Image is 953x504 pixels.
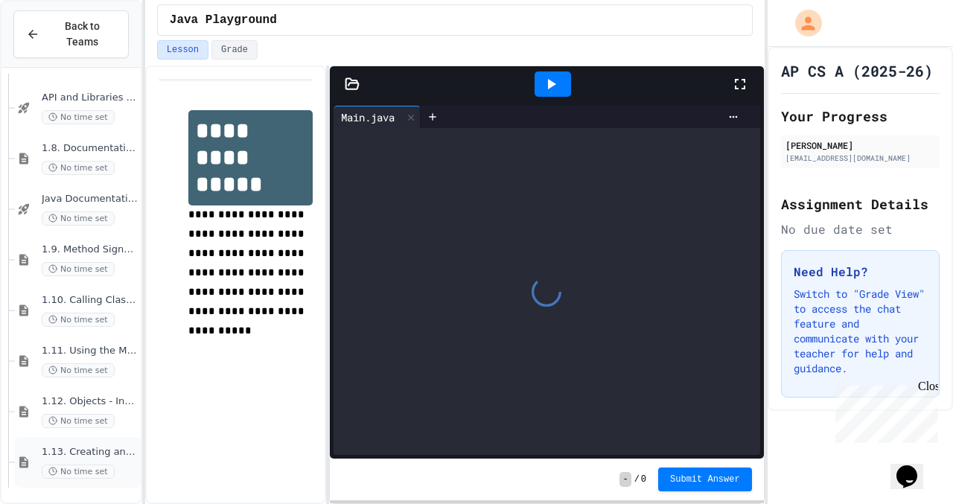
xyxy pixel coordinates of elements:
div: Main.java [334,106,421,128]
div: No due date set [781,220,940,238]
span: No time set [42,363,115,377]
span: 1.9. Method Signatures [42,243,138,256]
span: No time set [42,211,115,226]
h2: Your Progress [781,106,940,127]
h1: AP CS A (2025-26) [781,60,933,81]
div: Chat with us now!Close [6,6,103,95]
button: Submit Answer [658,468,752,491]
span: Java Playground [170,11,277,29]
div: [PERSON_NAME] [785,138,935,152]
span: Back to Teams [48,19,116,50]
span: No time set [42,313,115,327]
span: - [619,472,631,487]
h3: Need Help? [794,263,927,281]
button: Lesson [157,40,208,60]
span: 1.12. Objects - Instances of Classes [42,395,138,408]
button: Grade [211,40,258,60]
span: No time set [42,465,115,479]
span: API and Libraries - Topic 1.7 [42,92,138,104]
span: No time set [42,414,115,428]
span: 1.13. Creating and Initializing Objects: Constructors [42,446,138,459]
span: Submit Answer [670,473,740,485]
h2: Assignment Details [781,194,940,214]
span: No time set [42,110,115,124]
iframe: chat widget [890,444,938,489]
span: No time set [42,161,115,175]
iframe: chat widget [829,380,938,443]
div: My Account [780,6,826,40]
span: 1.8. Documentation with Comments and Preconditions [42,142,138,155]
span: 1.10. Calling Class Methods [42,294,138,307]
span: Java Documentation with Comments - Topic 1.8 [42,193,138,205]
button: Back to Teams [13,10,129,58]
span: / [634,473,640,485]
span: 0 [641,473,646,485]
span: No time set [42,262,115,276]
div: [EMAIL_ADDRESS][DOMAIN_NAME] [785,153,935,164]
span: 1.11. Using the Math Class [42,345,138,357]
div: Main.java [334,109,402,125]
p: Switch to "Grade View" to access the chat feature and communicate with your teacher for help and ... [794,287,927,376]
